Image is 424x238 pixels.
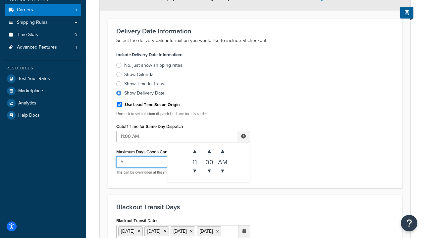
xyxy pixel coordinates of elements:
li: Advanced Features [5,41,81,54]
span: ▲ [216,144,229,158]
div: Show Calendar [124,71,155,78]
span: Carriers [17,7,33,13]
p: Uncheck to set a custom dispatch lead time for this carrier [116,111,250,116]
span: Shipping Rules [17,20,48,25]
div: No, just show shipping rates [124,62,183,69]
a: Analytics [5,97,81,109]
span: Advanced Features [17,45,57,50]
div: AM [216,158,229,164]
li: Time Slots [5,29,81,41]
a: Help Docs [5,109,81,121]
p: Select the delivery date information you would like to include at checkout. [116,37,394,45]
div: 00 [203,158,216,164]
label: Blackout Transit Dates [116,218,158,223]
button: Open Resource Center [401,215,417,231]
span: 1 [76,45,77,50]
span: ▼ [188,164,201,178]
span: ▲ [203,144,216,158]
p: This can be overridden at the shipping group level [116,170,250,175]
h3: Delivery Date Information [116,27,394,35]
span: Marketplace [18,88,43,94]
span: 0 [75,32,77,38]
label: Cutoff Time for Same Day Dispatch [116,124,183,129]
h3: Blackout Transit Days [116,203,394,211]
div: Resources [5,65,81,71]
span: 1 [76,7,77,13]
span: Help Docs [18,113,40,118]
span: Analytics [18,100,36,106]
a: Time Slots0 [5,29,81,41]
a: Advanced Features1 [5,41,81,54]
a: Test Your Rates [5,73,81,85]
label: Include Delivery Date Information: [116,50,182,59]
li: [DATE] [197,226,221,236]
span: Time Slots [17,32,38,38]
li: [DATE] [118,226,143,236]
div: Show Delivery Date [124,90,165,97]
div: Show Time in Transit [124,81,167,87]
a: Carriers1 [5,4,81,16]
div: 11 [188,158,201,164]
li: [DATE] [171,226,195,236]
button: Show Help Docs [400,7,413,19]
a: Shipping Rules [5,17,81,29]
label: Maximum Days Goods Can Be in Transit [116,149,191,154]
span: Test Your Rates [18,76,50,82]
li: Carriers [5,4,81,16]
label: Use Lead Time Set on Origin [125,102,180,108]
span: ▼ [203,164,216,178]
li: [DATE] [144,226,169,236]
div: : [201,144,203,178]
span: ▲ [188,144,201,158]
a: Marketplace [5,85,81,97]
span: ▼ [216,164,229,178]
